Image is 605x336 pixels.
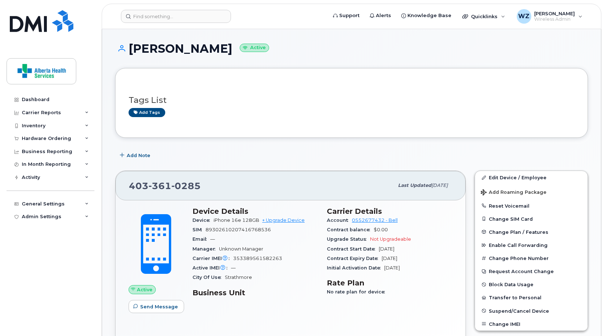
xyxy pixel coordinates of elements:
[475,184,588,199] button: Add Roaming Package
[115,149,157,162] button: Add Note
[206,227,271,232] span: 89302610207416768536
[214,217,259,223] span: iPhone 16e 128GB
[475,252,588,265] button: Change Phone Number
[210,236,215,242] span: —
[192,265,231,271] span: Active IMEI
[192,236,210,242] span: Email
[398,183,431,188] span: Last updated
[327,207,452,216] h3: Carrier Details
[219,246,263,252] span: Unknown Manager
[475,291,588,304] button: Transfer to Personal
[262,217,305,223] a: + Upgrade Device
[379,246,394,252] span: [DATE]
[475,317,588,331] button: Change IMEI
[475,304,588,317] button: Suspend/Cancel Device
[327,217,352,223] span: Account
[233,256,282,261] span: 353389561582263
[327,289,389,295] span: No rate plan for device
[489,229,548,235] span: Change Plan / Features
[192,288,318,297] h3: Business Unit
[431,183,448,188] span: [DATE]
[192,275,225,280] span: City Of Use
[327,236,370,242] span: Upgrade Status
[192,227,206,232] span: SIM
[327,256,382,261] span: Contract Expiry Date
[192,246,219,252] span: Manager
[192,217,214,223] span: Device
[384,265,400,271] span: [DATE]
[129,180,201,191] span: 403
[127,152,150,159] span: Add Note
[149,180,171,191] span: 361
[475,225,588,239] button: Change Plan / Features
[374,227,388,232] span: $0.00
[225,275,252,280] span: Strathmore
[327,279,452,287] h3: Rate Plan
[382,256,397,261] span: [DATE]
[137,286,153,293] span: Active
[489,243,548,248] span: Enable Call Forwarding
[481,189,547,196] span: Add Roaming Package
[370,236,411,242] span: Not Upgradeable
[475,265,588,278] button: Request Account Change
[129,96,574,105] h3: Tags List
[192,256,233,261] span: Carrier IMEI
[240,44,269,52] small: Active
[129,300,184,313] button: Send Message
[475,239,588,252] button: Enable Call Forwarding
[489,308,549,313] span: Suspend/Cancel Device
[475,278,588,291] button: Block Data Usage
[115,42,588,55] h1: [PERSON_NAME]
[327,227,374,232] span: Contract balance
[327,246,379,252] span: Contract Start Date
[475,212,588,225] button: Change SIM Card
[129,108,165,117] a: Add tags
[231,265,236,271] span: —
[140,303,178,310] span: Send Message
[475,171,588,184] a: Edit Device / Employee
[352,217,398,223] a: 0552677432 - Bell
[327,265,384,271] span: Initial Activation Date
[171,180,201,191] span: 0285
[192,207,318,216] h3: Device Details
[475,199,588,212] button: Reset Voicemail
